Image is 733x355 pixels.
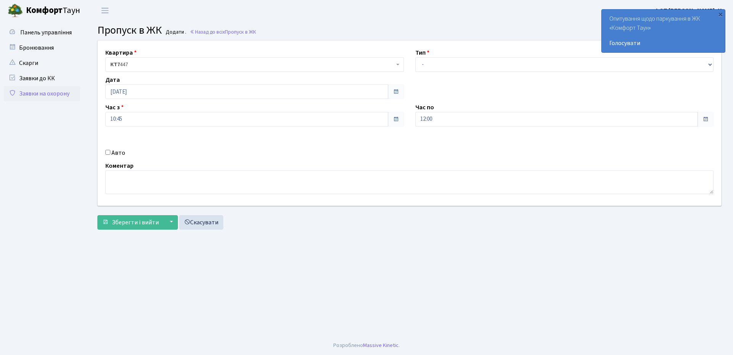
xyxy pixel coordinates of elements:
label: Коментар [105,161,134,170]
div: Розроблено . [333,341,400,350]
label: Дата [105,75,120,84]
button: Переключити навігацію [95,4,115,17]
span: <b>КТ7</b>&nbsp;&nbsp;&nbsp;447 [110,61,394,68]
a: Заявки до КК [4,71,80,86]
a: Голосувати [609,39,717,48]
button: Зберегти і вийти [97,215,164,230]
span: Панель управління [20,28,72,37]
span: Пропуск в ЖК [225,28,256,36]
a: Скарги [4,55,80,71]
a: Скасувати [179,215,223,230]
a: Заявки на охорону [4,86,80,101]
small: Додати . [164,29,186,36]
label: Квартира [105,48,137,57]
a: Massive Kinetic [363,341,399,349]
div: Опитування щодо паркування в ЖК «Комфорт Таун» [602,10,725,52]
a: Бронювання [4,40,80,55]
a: ФОП [PERSON_NAME]. Н. [654,6,724,15]
label: Час по [415,103,434,112]
span: <b>КТ7</b>&nbsp;&nbsp;&nbsp;447 [105,57,404,72]
span: Пропуск в ЖК [97,23,162,38]
a: Назад до всіхПропуск в ЖК [190,28,256,36]
label: Тип [415,48,429,57]
span: Таун [26,4,80,17]
span: Зберегти і вийти [112,218,159,227]
div: × [717,10,724,18]
img: logo.png [8,3,23,18]
label: Авто [111,148,125,157]
label: Час з [105,103,124,112]
b: Комфорт [26,4,63,16]
b: КТ7 [110,61,120,68]
a: Панель управління [4,25,80,40]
